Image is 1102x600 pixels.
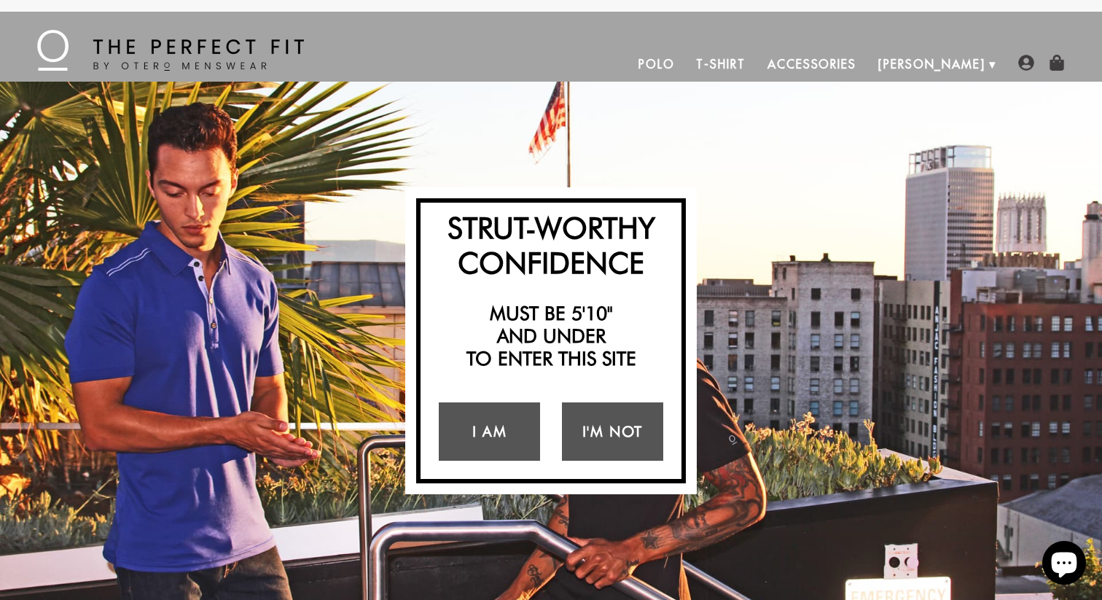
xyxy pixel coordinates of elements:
h2: Must be 5'10" and under to enter this site [428,302,674,370]
a: Polo [628,47,686,82]
a: T-Shirt [685,47,756,82]
h2: Strut-Worthy Confidence [428,210,674,280]
img: user-account-icon.png [1018,55,1034,71]
a: [PERSON_NAME] [867,47,996,82]
a: I'm Not [562,402,663,461]
a: I Am [439,402,540,461]
img: shopping-bag-icon.png [1049,55,1065,71]
inbox-online-store-chat: Shopify online store chat [1038,541,1090,588]
img: The Perfect Fit - by Otero Menswear - Logo [37,30,304,71]
a: Accessories [757,47,867,82]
